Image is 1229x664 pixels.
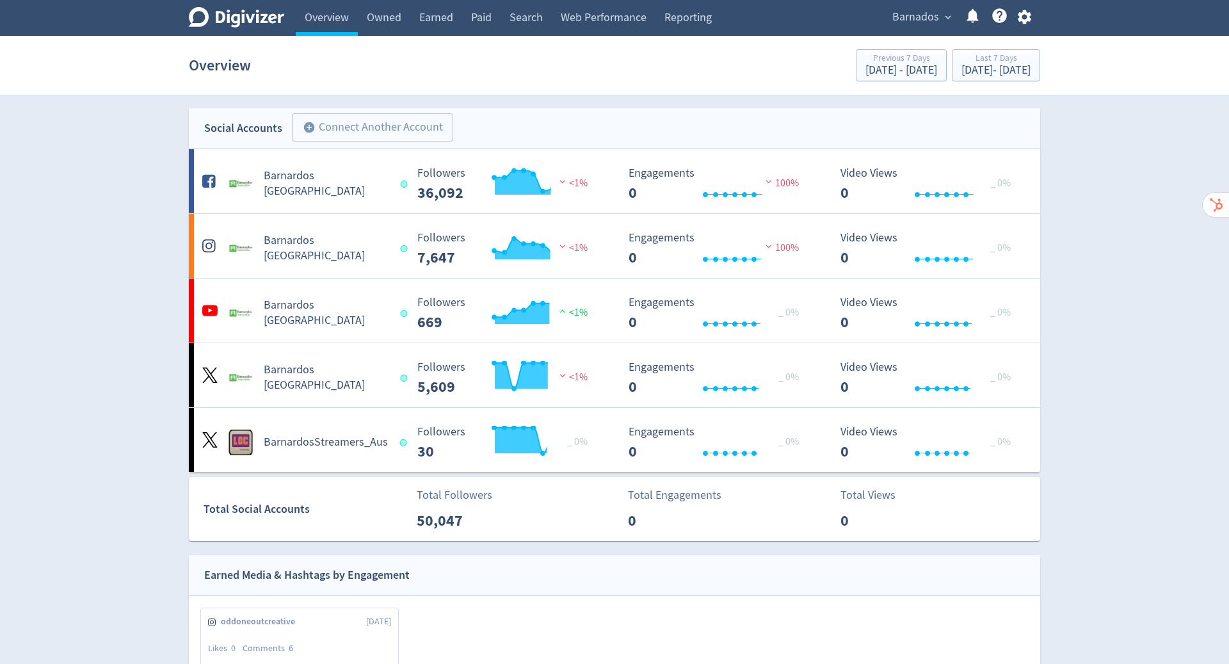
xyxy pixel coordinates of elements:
[762,177,799,190] span: 100%
[264,435,388,450] h5: BarnardosStreamers_Aus
[834,167,1026,201] svg: Video Views 0
[990,177,1011,190] span: _ 0%
[628,509,702,532] p: 0
[411,426,603,460] svg: Followers 30
[990,371,1011,384] span: _ 0%
[990,241,1011,254] span: _ 0%
[622,167,814,201] svg: Engagements 0
[556,241,569,251] img: negative-performance.svg
[282,115,453,142] a: Connect Another Account
[567,435,588,448] span: _ 0%
[840,509,914,532] p: 0
[400,439,411,446] span: Data last synced: 20 Aug 2025, 1:02am (AEST)
[411,296,603,330] svg: Followers 669
[400,245,411,252] span: Data last synced: 19 Aug 2025, 5:02pm (AEST)
[556,306,588,319] span: <1%
[556,371,588,384] span: <1%
[892,7,939,28] span: Barnados
[856,49,947,81] button: Previous 7 Days[DATE] - [DATE]
[622,361,814,395] svg: Engagements 0
[411,361,603,395] svg: Followers 5,609
[622,232,814,266] svg: Engagements 0
[189,214,1040,278] a: Barnardos Australia undefinedBarnardos [GEOGRAPHIC_DATA] Followers 7,647 Followers 7,647 <1% Enga...
[628,487,721,504] p: Total Engagements
[556,241,588,254] span: <1%
[834,361,1026,395] svg: Video Views 0
[556,306,569,316] img: positive-performance.svg
[189,149,1040,213] a: Barnardos Australia undefinedBarnardos [GEOGRAPHIC_DATA] Followers 36,092 Followers 36,092 <1% En...
[417,487,492,504] p: Total Followers
[762,241,775,251] img: negative-performance.svg
[834,296,1026,330] svg: Video Views 0
[411,167,603,201] svg: Followers 36,092
[762,177,775,186] img: negative-performance.svg
[961,54,1031,65] div: Last 7 Days
[243,642,300,655] div: Comments
[231,642,236,654] span: 0
[961,65,1031,76] div: [DATE] - [DATE]
[417,509,490,532] p: 50,047
[228,300,253,326] img: Barnardos Australia undefined
[556,177,588,190] span: <1%
[228,171,253,197] img: Barnardos Australia undefined
[888,7,954,28] button: Barnados
[556,371,569,380] img: negative-performance.svg
[264,168,389,199] h5: Barnardos [GEOGRAPHIC_DATA]
[400,375,411,382] span: Data last synced: 20 Aug 2025, 3:01am (AEST)
[264,298,389,328] h5: Barnardos [GEOGRAPHIC_DATA]
[990,435,1011,448] span: _ 0%
[952,49,1040,81] button: Last 7 Days[DATE]- [DATE]
[556,177,569,186] img: negative-performance.svg
[228,365,253,391] img: Barnardos Australia undefined
[292,113,453,142] button: Connect Another Account
[834,232,1026,266] svg: Video Views 0
[400,181,411,188] span: Data last synced: 19 Aug 2025, 5:02pm (AEST)
[264,362,389,393] h5: Barnardos [GEOGRAPHIC_DATA]
[942,12,954,23] span: expand_more
[400,310,411,317] span: Data last synced: 19 Aug 2025, 5:02pm (AEST)
[622,426,814,460] svg: Engagements 0
[865,65,937,76] div: [DATE] - [DATE]
[778,435,799,448] span: _ 0%
[204,566,410,585] div: Earned Media & Hashtags by Engagement
[289,642,293,654] span: 6
[221,615,302,628] span: oddoneoutcreative
[778,371,799,384] span: _ 0%
[778,306,799,319] span: _ 0%
[834,426,1026,460] svg: Video Views 0
[411,232,603,266] svg: Followers 7,647
[622,296,814,330] svg: Engagements 0
[189,408,1040,472] a: BarnardosStreamers_Aus undefinedBarnardosStreamers_Aus Followers 30 Followers 30 _ 0% Engagements...
[189,45,251,86] h1: Overview
[990,306,1011,319] span: _ 0%
[228,430,253,455] img: BarnardosStreamers_Aus undefined
[366,615,391,628] span: [DATE]
[865,54,937,65] div: Previous 7 Days
[264,233,389,264] h5: Barnardos [GEOGRAPHIC_DATA]
[208,642,243,655] div: Likes
[762,241,799,254] span: 100%
[204,500,408,519] div: Total Social Accounts
[189,279,1040,343] a: Barnardos Australia undefinedBarnardos [GEOGRAPHIC_DATA] Followers 669 Followers 669 <1% Engageme...
[228,236,253,261] img: Barnardos Australia undefined
[204,119,282,138] div: Social Accounts
[840,487,914,504] p: Total Views
[189,343,1040,407] a: Barnardos Australia undefinedBarnardos [GEOGRAPHIC_DATA] Followers 5,609 Followers 5,609 <1% Enga...
[303,121,316,134] span: add_circle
